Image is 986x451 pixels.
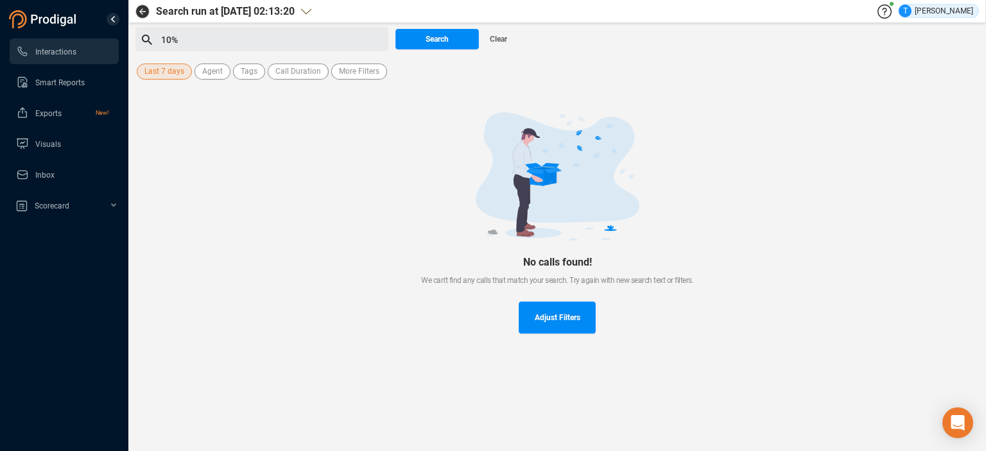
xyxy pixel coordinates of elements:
span: Call Duration [275,64,321,80]
span: 10% [161,35,178,45]
span: T [903,4,908,17]
span: Last 7 days [144,64,184,80]
li: Smart Reports [10,69,119,95]
span: Exports [35,109,62,118]
span: Visuals [35,140,61,149]
span: Search [426,29,449,49]
button: Search [395,29,479,49]
span: Smart Reports [35,78,85,87]
button: More Filters [331,64,387,80]
button: Agent [195,64,230,80]
span: New! [96,100,108,126]
li: Inbox [10,162,119,187]
div: [PERSON_NAME] [899,4,973,17]
span: Scorecard [35,201,69,210]
button: Adjust Filters [519,302,596,334]
span: Clear [490,29,507,49]
a: Smart Reports [16,69,108,95]
button: Tags [233,64,265,80]
div: Open Intercom Messenger [942,407,973,438]
img: prodigal-logo [9,10,80,28]
span: Tags [241,64,257,80]
button: Last 7 days [137,64,192,80]
button: Clear [479,29,517,49]
a: Inbox [16,162,108,187]
span: Agent [202,64,223,80]
a: ExportsNew! [16,100,108,126]
button: Call Duration [268,64,329,80]
span: Adjust Filters [535,302,580,334]
span: More Filters [339,64,379,80]
span: Search run at [DATE] 02:13:20 [156,4,295,19]
div: We can't find any calls that match your search. Try again with new search text or filters. [156,275,958,286]
a: Visuals [16,131,108,157]
li: Visuals [10,131,119,157]
li: Exports [10,100,119,126]
a: Interactions [16,38,108,64]
span: Interactions [35,47,76,56]
li: Interactions [10,38,119,64]
div: No calls found! [156,256,958,268]
span: Inbox [35,171,55,180]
